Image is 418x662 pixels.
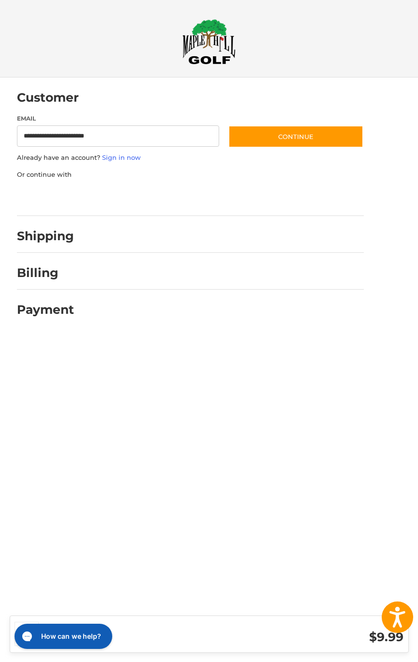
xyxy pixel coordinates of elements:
h2: Customer [17,90,79,105]
p: Or continue with [17,170,364,180]
h3: 1 Item [48,627,226,638]
h2: Shipping [17,229,74,244]
iframe: Gorgias live chat messenger [10,620,115,652]
iframe: PayPal-paypal [14,189,86,206]
h2: Payment [17,302,74,317]
h2: Billing [17,265,74,280]
iframe: PayPal-paylater [96,189,168,206]
iframe: PayPal-venmo [178,189,250,206]
p: Already have an account? [17,153,364,163]
label: Email [17,114,219,123]
a: Sign in now [102,154,141,161]
img: Maple Hill Golf [182,19,236,64]
button: Continue [228,125,363,148]
h3: $9.99 [226,630,403,645]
